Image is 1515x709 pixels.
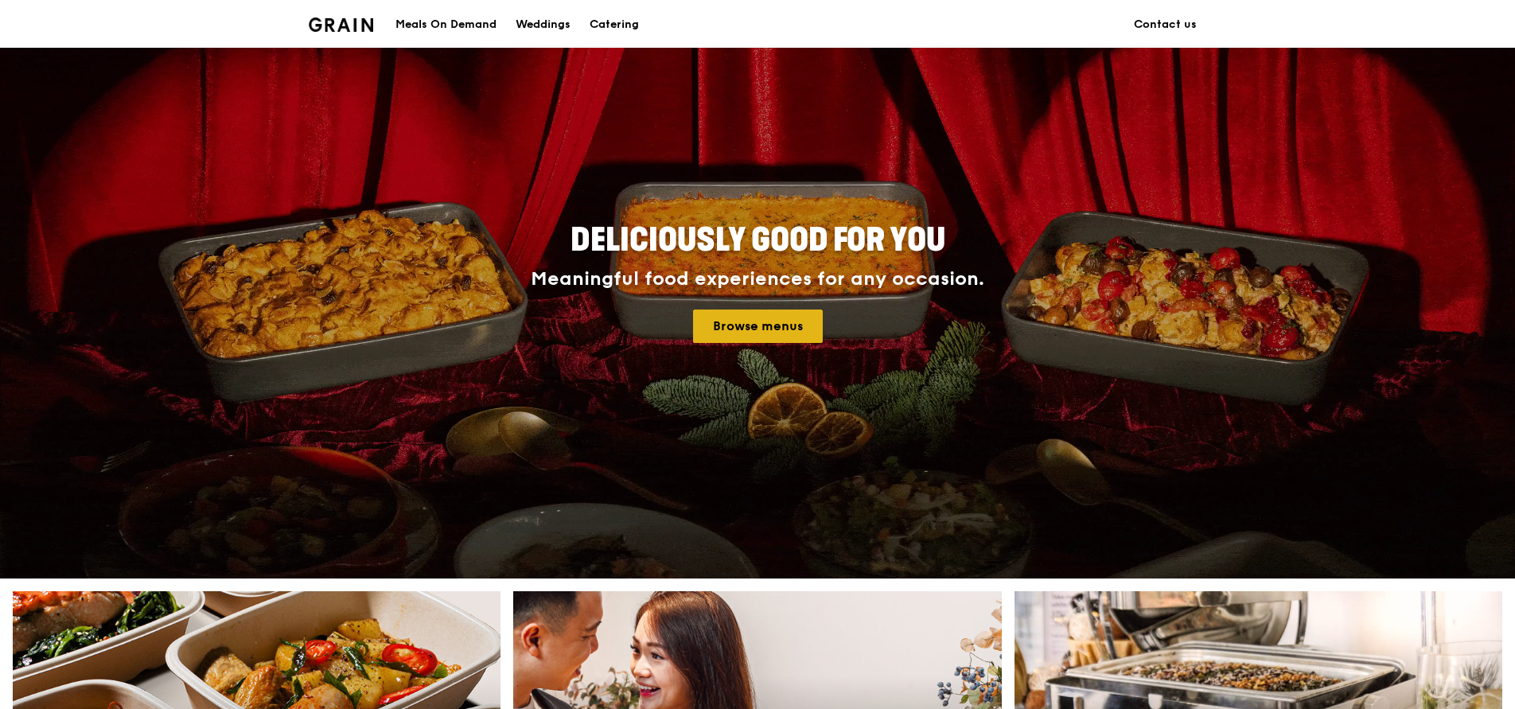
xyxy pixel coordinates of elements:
[571,221,945,259] span: Deliciously good for you
[395,1,497,49] div: Meals On Demand
[471,268,1044,290] div: Meaningful food experiences for any occasion.
[693,310,823,343] a: Browse menus
[580,1,648,49] a: Catering
[309,18,373,32] img: Grain
[1124,1,1206,49] a: Contact us
[590,1,639,49] div: Catering
[506,1,580,49] a: Weddings
[516,1,571,49] div: Weddings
